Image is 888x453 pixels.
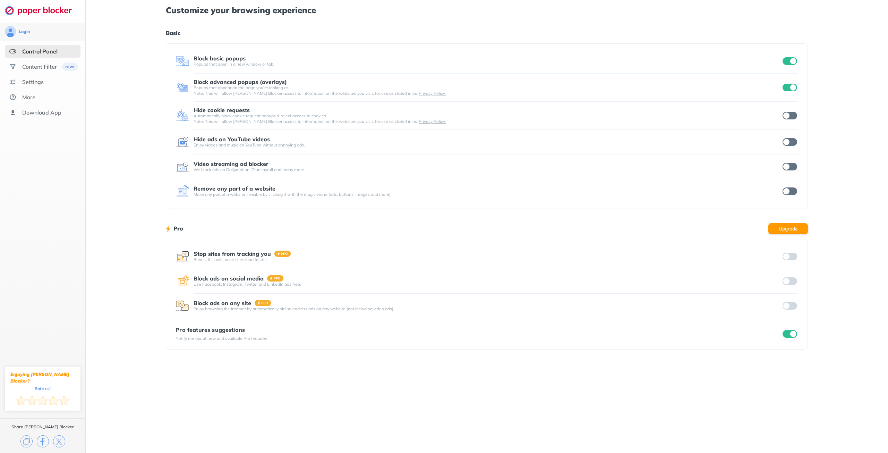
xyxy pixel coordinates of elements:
[9,48,16,55] img: features-selected.svg
[22,48,58,55] div: Control Panel
[194,300,251,306] div: Block ads on any site
[194,275,264,282] div: Block ads on social media
[35,387,51,390] div: Rate us!
[9,109,16,116] img: download-app.svg
[22,94,35,101] div: More
[176,81,189,94] img: feature icon
[419,119,446,124] a: Privacy Policy.
[194,55,246,61] div: Block basic popups
[176,250,189,263] img: feature icon
[11,424,74,430] div: Share [PERSON_NAME] Blocker
[173,224,183,233] h1: Pro
[176,184,189,198] img: feature icon
[194,107,250,113] div: Hide cookie requests
[267,275,284,282] img: pro-badge.svg
[194,306,781,312] div: Enjoy browsing the internet by automatically hiding endless ads on any website (not including vid...
[10,371,75,384] div: Enjoying [PERSON_NAME] Blocker?
[176,327,267,333] div: Pro features suggestions
[194,185,275,192] div: Remove any part of a website
[5,6,79,15] img: logo-webpage.svg
[166,6,808,15] h1: Customize your browsing experience
[194,257,781,262] div: Bonus: this will make sites load faster!
[194,85,781,96] div: Popups that appear on the page you’re looking at. Note: This will allow [PERSON_NAME] Blocker acc...
[768,223,808,234] button: Upgrade
[166,28,808,37] h1: Basic
[255,300,271,306] img: pro-badge.svg
[419,91,446,96] a: Privacy Policy.
[22,63,57,70] div: Content Filter
[61,62,78,71] img: menuBanner.svg
[176,336,267,341] div: Notify me about new and available Pro features
[166,225,170,233] img: lighting bolt
[274,251,291,257] img: pro-badge.svg
[19,29,30,34] div: Login
[194,61,781,67] div: Popups that open in a new window or tab.
[22,109,61,116] div: Download App
[194,136,270,142] div: Hide ads on YouTube videos
[9,63,16,70] img: social.svg
[194,192,781,197] div: Make any part of a website invisible by clicking it with the magic wand (ads, buttons, images and...
[9,78,16,85] img: settings.svg
[194,161,268,167] div: Video streaming ad blocker
[194,282,781,287] div: Use Facebook, Instagram, Twitter and LinkedIn ads free.
[53,435,65,447] img: x.svg
[194,79,287,85] div: Block advanced popups (overlays)
[176,160,189,174] img: feature icon
[5,26,16,37] img: avatar.svg
[20,435,33,447] img: copy.svg
[194,113,781,124] div: Automatically block cookie request popups & reject access to cookies. Note: This will allow [PERS...
[176,54,189,68] img: feature icon
[176,109,189,123] img: feature icon
[176,299,189,313] img: feature icon
[9,94,16,101] img: about.svg
[176,274,189,288] img: feature icon
[22,78,44,85] div: Settings
[194,167,781,173] div: We block ads on Dailymotion, Crunchyroll and many more
[194,251,271,257] div: Stop sites from tracking you
[176,135,189,149] img: feature icon
[37,435,49,447] img: facebook.svg
[194,142,781,148] div: Enjoy videos and music on YouTube without annoying ads.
